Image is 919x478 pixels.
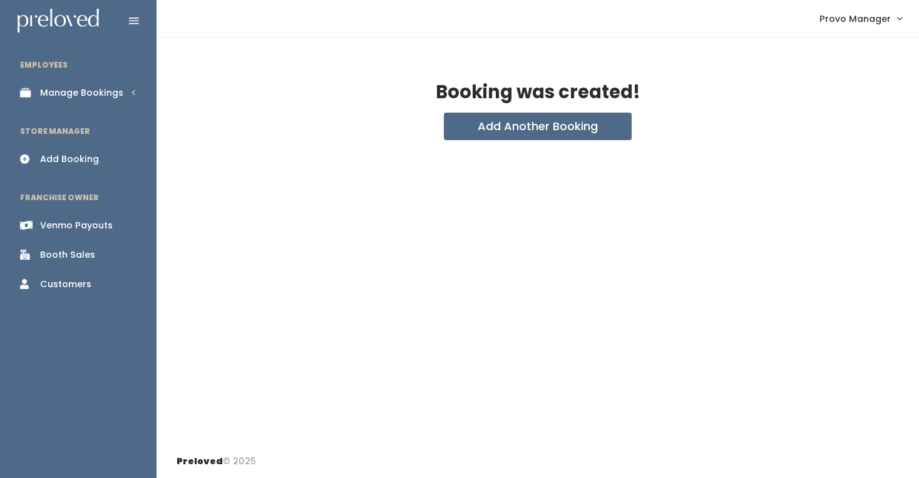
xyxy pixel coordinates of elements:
[18,9,99,33] img: preloved logo
[40,86,123,99] div: Manage Bookings
[40,278,91,291] div: Customers
[436,83,640,103] h2: Booking was created!
[807,5,914,32] a: Provo Manager
[819,12,891,26] span: Provo Manager
[177,455,223,467] span: Preloved
[40,153,99,166] div: Add Booking
[444,113,632,140] button: Add Another Booking
[177,445,256,468] div: © 2025
[40,219,113,232] div: Venmo Payouts
[40,248,95,262] div: Booth Sales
